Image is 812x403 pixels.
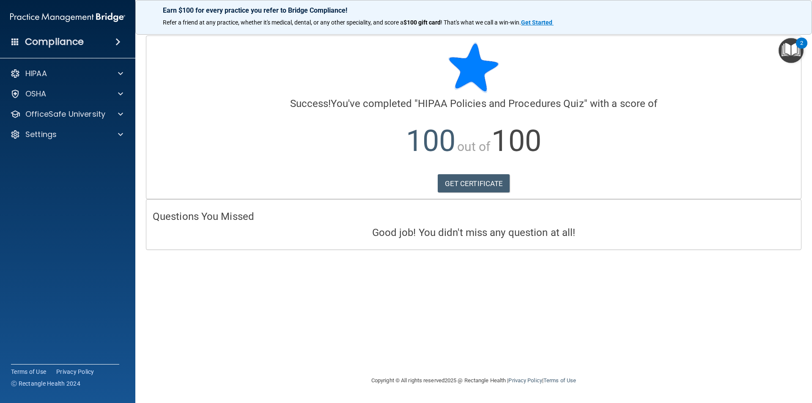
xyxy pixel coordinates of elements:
[25,69,47,79] p: HIPAA
[10,9,125,26] img: PMB logo
[163,19,403,26] span: Refer a friend at any practice, whether it's medical, dental, or any other speciality, and score a
[418,98,584,110] span: HIPAA Policies and Procedures Quiz
[491,123,541,158] span: 100
[406,123,455,158] span: 100
[441,19,521,26] span: ! That's what we call a win-win.
[163,6,785,14] p: Earn $100 for every practice you refer to Bridge Compliance!
[290,98,331,110] span: Success!
[438,174,510,193] a: GET CERTIFICATE
[10,69,123,79] a: HIPAA
[25,89,47,99] p: OSHA
[11,379,80,388] span: Ⓒ Rectangle Health 2024
[10,109,123,119] a: OfficeSafe University
[521,19,554,26] a: Get Started
[10,129,123,140] a: Settings
[153,211,795,222] h4: Questions You Missed
[153,98,795,109] h4: You've completed " " with a score of
[448,42,499,93] img: blue-star-rounded.9d042014.png
[779,38,804,63] button: Open Resource Center, 2 new notifications
[319,367,628,394] div: Copyright © All rights reserved 2025 @ Rectangle Health | |
[457,139,491,154] span: out of
[153,227,795,238] h4: Good job! You didn't miss any question at all!
[521,19,552,26] strong: Get Started
[800,43,803,54] div: 2
[508,377,542,384] a: Privacy Policy
[543,377,576,384] a: Terms of Use
[25,129,57,140] p: Settings
[11,367,46,376] a: Terms of Use
[25,36,84,48] h4: Compliance
[25,109,105,119] p: OfficeSafe University
[10,89,123,99] a: OSHA
[403,19,441,26] strong: $100 gift card
[56,367,94,376] a: Privacy Policy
